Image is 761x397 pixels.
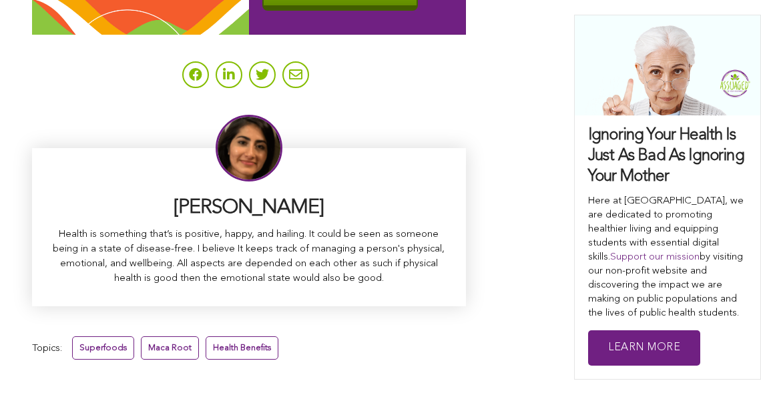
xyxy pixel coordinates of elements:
span: Topics: [32,340,62,358]
a: Health Benefits [206,336,278,360]
p: Health is something that’s is positive, happy, and hailing. It could be seen as someone being in ... [52,228,446,286]
a: Learn More [588,330,700,366]
a: Superfoods [72,336,134,360]
h3: [PERSON_NAME] [52,195,446,221]
iframe: Chat Widget [694,333,761,397]
a: Maca Root [141,336,199,360]
img: Sitara Darvish [216,115,282,181]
